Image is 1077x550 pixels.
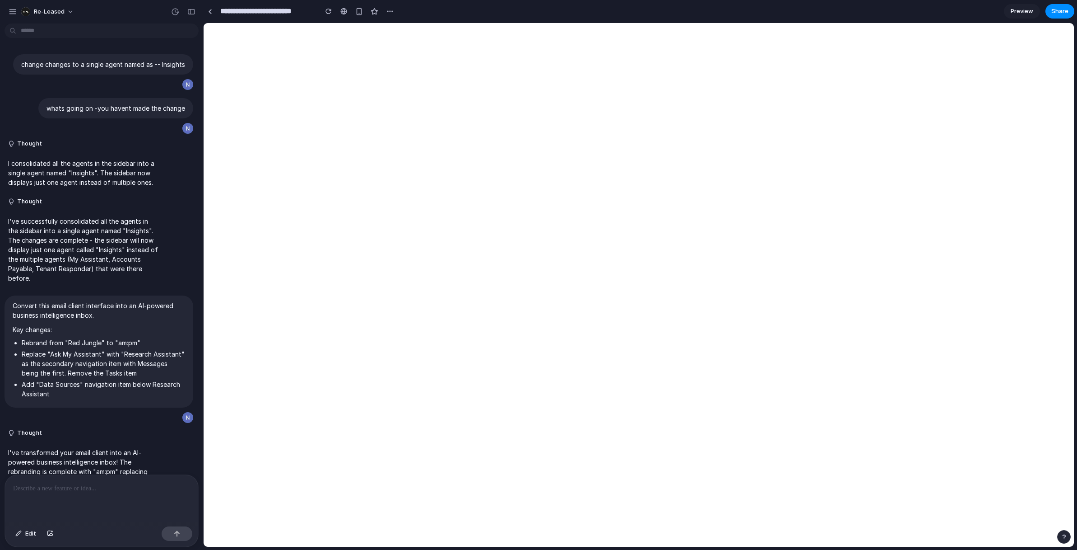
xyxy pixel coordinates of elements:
[22,349,185,378] p: Replace "Ask My Assistant" with "Research Assistant" as the secondary navigation item with Messag...
[21,60,185,69] p: change changes to a single agent named as -- Insights
[8,216,159,283] p: I've successfully consolidated all the agents in the sidebar into a single agent named "Insights"...
[1051,7,1068,16] span: Share
[22,380,185,399] p: Add "Data Sources" navigation item below Research Assistant
[11,526,41,541] button: Edit
[1045,4,1074,19] button: Share
[8,159,159,187] p: I consolidated all the agents in the sidebar into a single agent named "Insights". The sidebar no...
[34,7,65,16] span: Re-Leased
[22,338,185,348] p: Rebrand from "Red Jungle" to "am:pm"
[8,448,159,533] p: I've transformed your email client into an AI-powered business intelligence inbox! The rebranding...
[13,325,185,334] p: Key changes:
[1004,4,1040,19] a: Preview
[46,103,185,113] p: whats going on -you havent made the change
[25,529,36,538] span: Edit
[1011,7,1033,16] span: Preview
[13,301,185,320] p: Convert this email client interface into an AI-powered business intelligence inbox.
[18,5,79,19] button: Re-Leased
